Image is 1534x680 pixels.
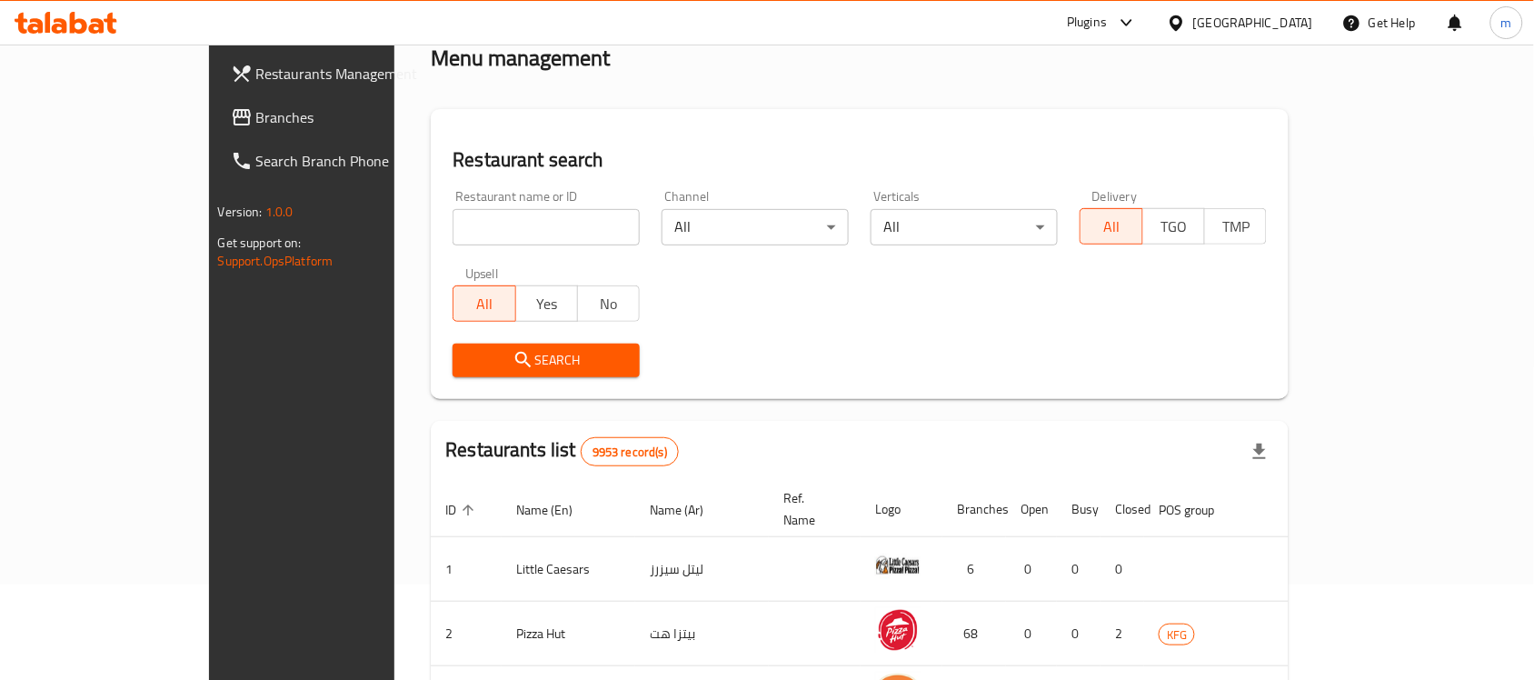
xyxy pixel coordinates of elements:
h2: Menu management [431,44,610,73]
span: All [461,291,508,317]
label: Upsell [465,267,499,280]
div: [GEOGRAPHIC_DATA] [1193,13,1313,33]
a: Support.OpsPlatform [218,249,334,273]
div: All [871,209,1058,245]
input: Search for restaurant name or ID.. [453,209,640,245]
span: ID [445,499,480,521]
span: 1.0.0 [265,200,294,224]
span: TMP [1212,214,1260,240]
a: Search Branch Phone [216,139,465,183]
td: 0 [1057,537,1101,602]
a: Branches [216,95,465,139]
button: All [453,285,515,322]
th: Open [1006,482,1057,537]
span: Name (Ar) [650,499,727,521]
div: Total records count [581,437,679,466]
span: m [1501,13,1512,33]
td: 1 [431,537,502,602]
td: 2 [431,602,502,666]
td: 0 [1006,602,1057,666]
button: Yes [515,285,578,322]
button: No [577,285,640,322]
th: Branches [942,482,1006,537]
span: KFG [1160,625,1194,645]
span: Get support on: [218,231,302,255]
label: Delivery [1092,190,1138,203]
span: 9953 record(s) [582,444,678,461]
td: 0 [1101,537,1144,602]
button: TGO [1142,208,1205,245]
span: Ref. Name [783,487,839,531]
span: Version: [218,200,263,224]
td: ليتل سيزرز [635,537,769,602]
td: 6 [942,537,1006,602]
a: Restaurants Management [216,52,465,95]
td: 68 [942,602,1006,666]
span: TGO [1150,214,1198,240]
span: All [1088,214,1135,240]
div: All [662,209,849,245]
td: 2 [1101,602,1144,666]
td: 0 [1006,537,1057,602]
td: Little Caesars [502,537,635,602]
div: Plugins [1067,12,1107,34]
th: Closed [1101,482,1144,537]
td: بيتزا هت [635,602,769,666]
span: No [585,291,633,317]
td: 0 [1057,602,1101,666]
th: Logo [861,482,942,537]
h2: Restaurant search [453,146,1267,174]
span: Restaurants Management [256,63,451,85]
button: Search [453,344,640,377]
div: Export file [1238,430,1281,474]
button: All [1080,208,1142,245]
span: Yes [523,291,571,317]
th: Busy [1057,482,1101,537]
span: Name (En) [516,499,596,521]
button: TMP [1204,208,1267,245]
span: POS group [1159,499,1238,521]
span: Search Branch Phone [256,150,451,172]
img: Pizza Hut [875,607,921,653]
img: Little Caesars [875,543,921,588]
span: Search [467,349,625,372]
h2: Restaurants list [445,436,679,466]
td: Pizza Hut [502,602,635,666]
span: Branches [256,106,451,128]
